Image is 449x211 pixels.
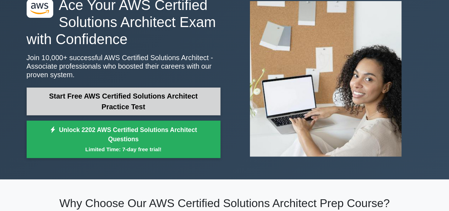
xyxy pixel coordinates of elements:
p: Join 10,000+ successful AWS Certified Solutions Architect - Associate professionals who boosted t... [27,53,220,79]
h2: Why Choose Our AWS Certified Solutions Architect Prep Course? [27,196,423,210]
a: Start Free AWS Certified Solutions Architect Practice Test [27,88,220,115]
small: Limited Time: 7-day free trial! [35,145,212,153]
a: Unlock 2202 AWS Certified Solutions Architect QuestionsLimited Time: 7-day free trial! [27,121,220,158]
